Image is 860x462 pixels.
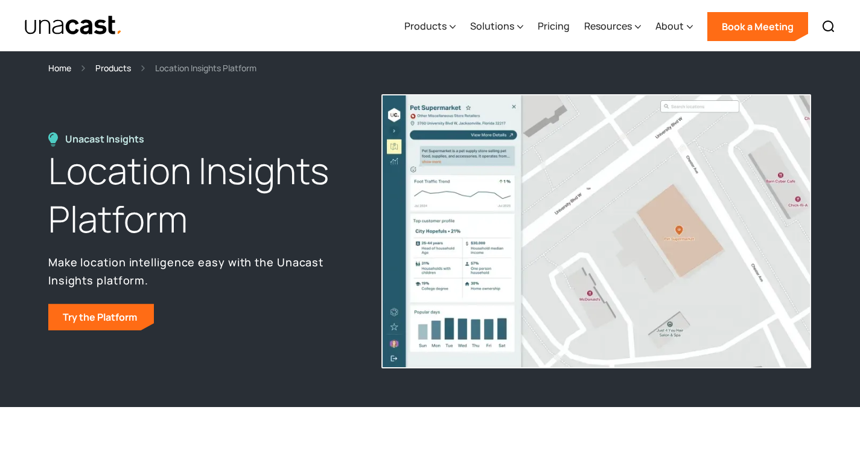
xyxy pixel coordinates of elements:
[48,253,354,289] p: Make location intelligence easy with the Unacast Insights platform.
[655,2,693,51] div: About
[584,19,632,33] div: Resources
[48,132,58,147] img: Location Insights Platform icon
[24,15,123,36] img: Unacast text logo
[470,2,523,51] div: Solutions
[821,19,836,34] img: Search icon
[48,61,71,75] a: Home
[48,304,154,330] a: Try the Platform
[470,19,514,33] div: Solutions
[48,147,354,243] h1: Location Insights Platform
[95,61,131,75] a: Products
[655,19,684,33] div: About
[65,132,150,146] div: Unacast Insights
[24,15,123,36] a: home
[538,2,570,51] a: Pricing
[155,61,256,75] div: Location Insights Platform
[404,2,456,51] div: Products
[707,12,808,41] a: Book a Meeting
[404,19,447,33] div: Products
[584,2,641,51] div: Resources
